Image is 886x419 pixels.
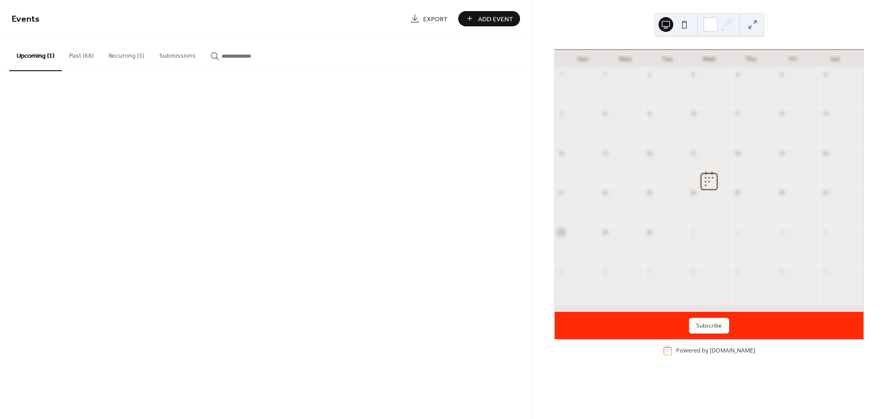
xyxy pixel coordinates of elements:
div: 11 [822,268,829,275]
div: 28 [557,229,564,236]
div: 1 [690,229,697,236]
a: Export [403,11,455,26]
div: 8 [602,110,609,117]
button: Past (68) [62,37,101,70]
button: Add Event [458,11,520,26]
div: 3 [778,229,785,236]
div: 12 [778,110,785,117]
div: 9 [646,110,653,117]
span: Events [12,10,40,28]
div: Sun [562,50,604,68]
div: 2 [646,71,653,78]
span: Add Event [478,14,513,24]
div: 31 [557,71,564,78]
div: 15 [602,150,609,157]
div: 4 [822,229,829,236]
div: 6 [822,71,829,78]
div: 5 [778,71,785,78]
div: 3 [690,71,697,78]
div: 13 [822,110,829,117]
div: 25 [734,189,741,196]
div: Thu [730,50,772,68]
div: 21 [557,189,564,196]
div: 14 [557,150,564,157]
div: 5 [557,268,564,275]
div: 24 [690,189,697,196]
div: 18 [734,150,741,157]
div: 10 [690,110,697,117]
div: Wed [688,50,730,68]
button: Recurring (5) [101,37,152,70]
div: 4 [734,71,741,78]
div: 10 [778,268,785,275]
div: 7 [557,110,564,117]
div: 2 [734,229,741,236]
div: 16 [646,150,653,157]
div: 23 [646,189,653,196]
button: Submissions [152,37,203,70]
div: Tue [646,50,688,68]
div: 11 [734,110,741,117]
div: 27 [822,189,829,196]
div: 22 [602,189,609,196]
div: 9 [734,268,741,275]
button: Subscribe [689,318,729,334]
div: 8 [690,268,697,275]
div: 29 [602,229,609,236]
div: Mon [604,50,646,68]
div: 30 [646,229,653,236]
div: Fri [772,50,814,68]
div: 7 [646,268,653,275]
button: Upcoming (1) [9,37,62,71]
a: [DOMAIN_NAME] [710,347,755,355]
div: 26 [778,189,785,196]
div: Powered by [676,347,755,355]
div: 6 [602,268,609,275]
div: Sat [814,50,856,68]
div: 17 [690,150,697,157]
div: 19 [778,150,785,157]
span: Export [423,14,448,24]
div: 1 [602,71,609,78]
div: 20 [822,150,829,157]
